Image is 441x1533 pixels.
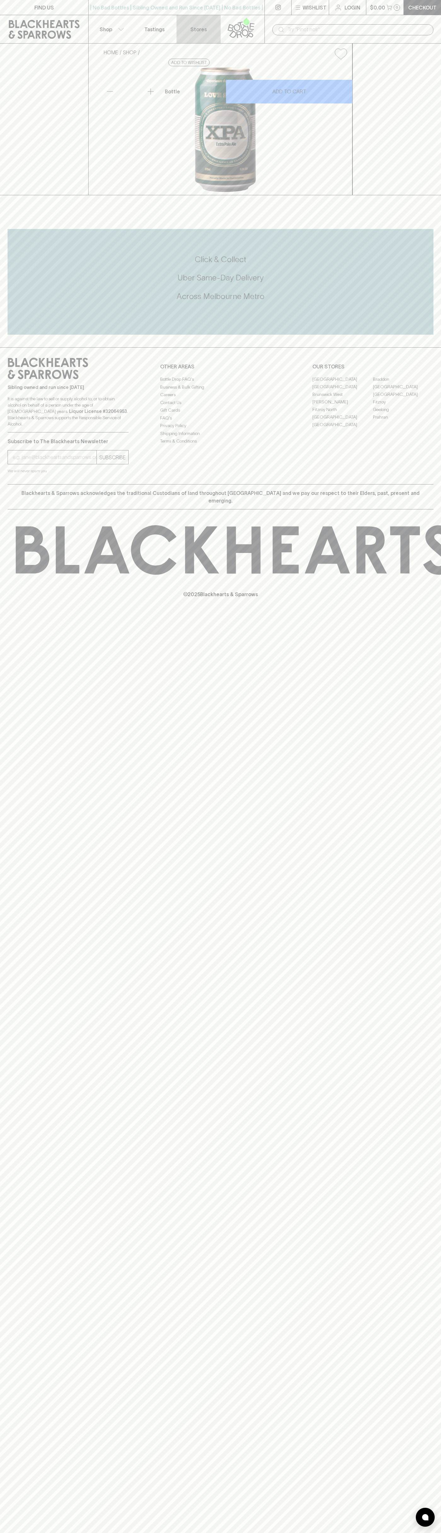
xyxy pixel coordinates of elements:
strong: Liquor License #32064953 [69,409,127,414]
div: Call to action block [8,229,433,335]
a: Terms & Conditions [160,438,281,445]
a: Gift Cards [160,407,281,414]
a: Fitzroy North [312,406,373,413]
p: OUR STORES [312,363,433,370]
h5: Across Melbourne Metro [8,291,433,302]
a: [GEOGRAPHIC_DATA] [312,413,373,421]
a: [GEOGRAPHIC_DATA] [373,391,433,398]
p: $0.00 [370,4,385,11]
a: Shipping Information [160,430,281,437]
a: Geelong [373,406,433,413]
button: ADD TO CART [226,80,352,103]
a: Bottle Drop FAQ's [160,376,281,383]
h5: Uber Same-Day Delivery [8,273,433,283]
p: 0 [396,6,398,9]
a: Stores [177,15,221,43]
input: e.g. jane@blackheartsandsparrows.com.au [13,452,96,462]
p: Bottle [165,88,180,95]
p: Tastings [144,26,165,33]
p: Sibling owned and run since [DATE] [8,384,129,391]
img: 41137.png [99,65,352,195]
button: SUBSCRIBE [97,450,128,464]
p: Subscribe to The Blackhearts Newsletter [8,438,129,445]
div: Bottle [162,85,226,98]
a: HOME [104,50,118,55]
a: Braddon [373,375,433,383]
p: OTHER AREAS [160,363,281,370]
a: Business & Bulk Gifting [160,383,281,391]
a: SHOP [123,50,136,55]
a: [GEOGRAPHIC_DATA] [373,383,433,391]
p: It is against the law to sell or supply alcohol to, or to obtain alcohol on behalf of a person un... [8,396,129,427]
p: Checkout [408,4,437,11]
button: Add to wishlist [332,46,350,62]
a: Tastings [132,15,177,43]
p: Wishlist [303,4,327,11]
a: [GEOGRAPHIC_DATA] [312,383,373,391]
a: Brunswick West [312,391,373,398]
a: Contact Us [160,399,281,406]
a: [GEOGRAPHIC_DATA] [312,421,373,428]
input: Try "Pinot noir" [287,25,428,35]
button: Shop [89,15,133,43]
p: SUBSCRIBE [99,454,126,461]
p: ADD TO CART [272,88,306,95]
a: Careers [160,391,281,399]
button: Add to wishlist [168,59,210,66]
a: [GEOGRAPHIC_DATA] [312,375,373,383]
img: bubble-icon [422,1514,428,1520]
a: FAQ's [160,414,281,422]
a: Prahran [373,413,433,421]
p: Blackhearts & Sparrows acknowledges the traditional Custodians of land throughout [GEOGRAPHIC_DAT... [12,489,429,504]
a: Fitzroy [373,398,433,406]
h5: Click & Collect [8,254,433,265]
p: Shop [100,26,112,33]
p: Login [345,4,360,11]
p: FIND US [34,4,54,11]
a: Privacy Policy [160,422,281,430]
a: [PERSON_NAME] [312,398,373,406]
p: Stores [190,26,207,33]
p: We will never spam you [8,468,129,474]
